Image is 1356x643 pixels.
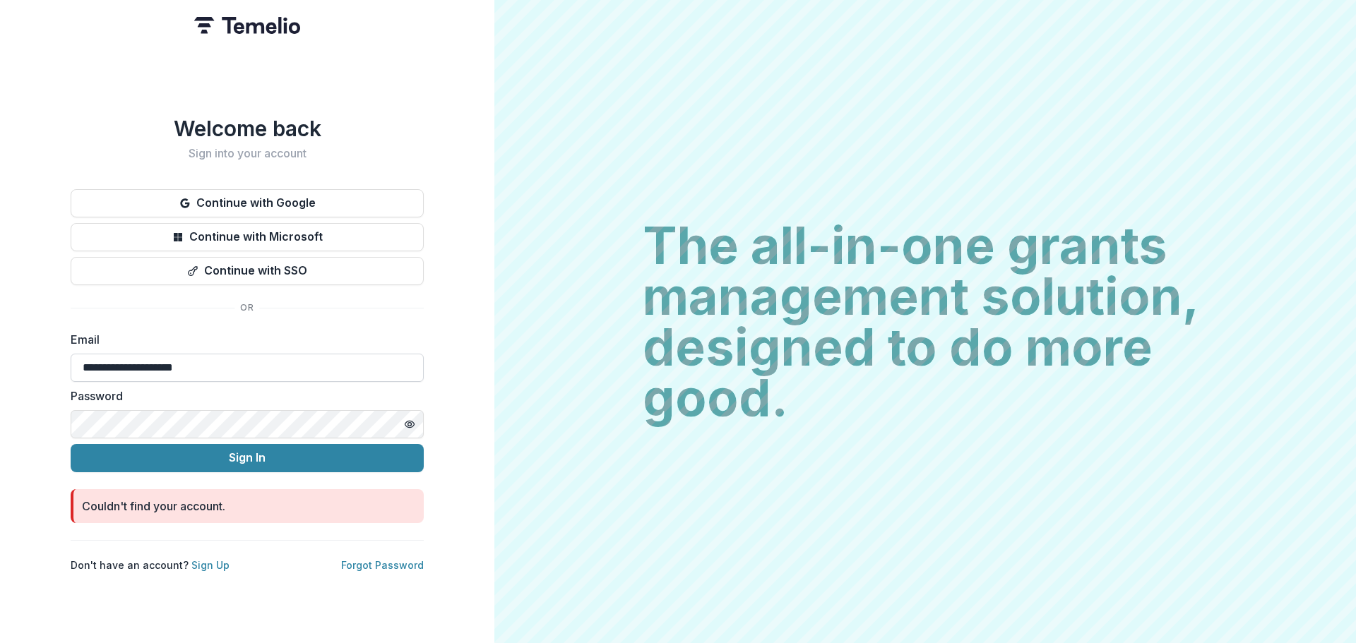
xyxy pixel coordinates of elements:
[71,387,415,404] label: Password
[71,223,424,251] button: Continue with Microsoft
[71,147,424,160] h2: Sign into your account
[71,189,424,217] button: Continue with Google
[71,558,230,572] p: Don't have an account?
[82,498,225,515] div: Couldn't find your account.
[194,17,300,34] img: Temelio
[398,413,421,435] button: Toggle password visibility
[71,116,424,141] h1: Welcome back
[71,444,424,472] button: Sign In
[341,559,424,571] a: Forgot Password
[71,257,424,285] button: Continue with SSO
[191,559,230,571] a: Sign Up
[71,331,415,348] label: Email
